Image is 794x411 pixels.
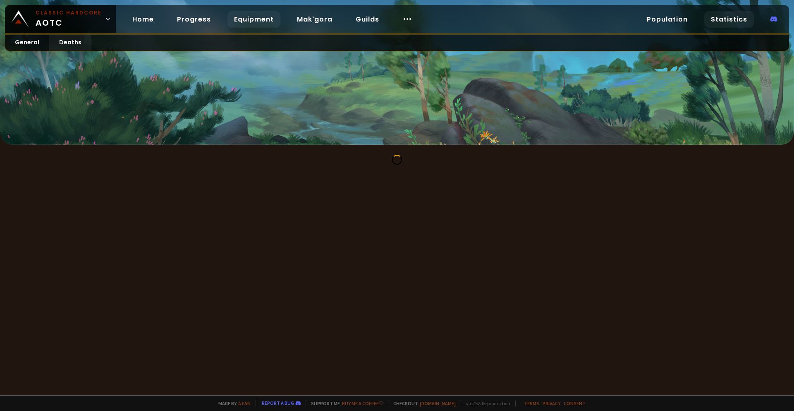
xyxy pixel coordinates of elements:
[262,400,294,406] a: Report a bug
[306,400,383,406] span: Support me,
[49,35,91,51] a: Deaths
[36,9,102,29] span: AOTC
[388,400,456,406] span: Checkout
[349,11,386,28] a: Guilds
[5,35,49,51] a: General
[543,400,560,406] a: Privacy
[704,11,754,28] a: Statistics
[640,11,694,28] a: Population
[564,400,586,406] a: Consent
[342,400,383,406] a: Buy me a coffee
[227,11,280,28] a: Equipment
[5,5,116,33] a: Classic HardcoreAOTC
[36,9,102,17] small: Classic Hardcore
[213,400,251,406] span: Made by
[126,11,160,28] a: Home
[420,400,456,406] a: [DOMAIN_NAME]
[170,11,218,28] a: Progress
[290,11,339,28] a: Mak'gora
[524,400,539,406] a: Terms
[461,400,510,406] span: v. d752d5 - production
[238,400,251,406] a: a fan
